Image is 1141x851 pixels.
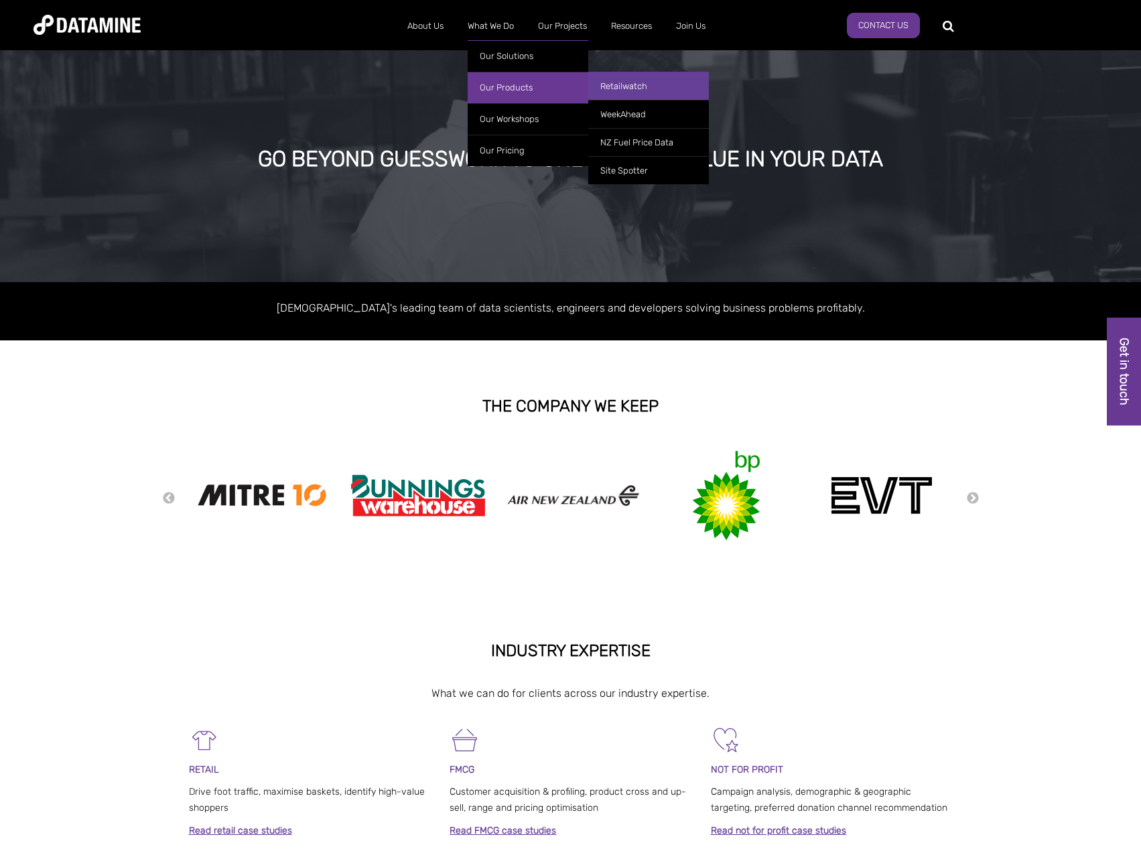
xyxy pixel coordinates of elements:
[599,9,664,44] a: Resources
[711,825,846,836] a: Read not for profit case studies
[33,15,141,35] img: Datamine
[664,9,718,44] a: Join Us
[588,72,709,100] a: Retailwatch
[162,491,176,506] button: Previous
[468,135,588,166] a: Our Pricing
[711,764,783,775] span: NOT FOR PROFIT
[189,725,219,755] img: Retail-1
[131,147,1010,172] div: GO BEYOND GUESSWORK TO UNLOCK THE VALUE IN YOUR DATA
[395,9,456,44] a: About Us
[847,13,920,38] a: Contact Us
[189,825,292,836] a: Read retail case studies
[711,786,947,813] span: Campaign analysis, demographic & geographic targeting, preferred donation channel recommendation
[431,687,710,700] span: What we can do for clients across our industry expertise.
[966,491,980,506] button: Next
[588,100,709,128] a: WeekAhead
[491,641,651,660] strong: INDUSTRY EXPERTISE
[588,128,709,156] a: NZ Fuel Price Data
[831,477,932,514] img: evt-1
[588,156,709,184] a: Site Spotter
[689,451,763,540] img: bp-1
[507,482,641,509] img: airnewzealand
[468,103,588,135] a: Our Workshops
[189,299,953,317] p: [DEMOGRAPHIC_DATA]'s leading team of data scientists, engineers and developers solving business p...
[189,764,219,775] span: RETAIL
[196,480,330,511] img: Mitre 10
[450,725,480,755] img: FMCG
[456,9,526,44] a: What We Do
[468,40,588,72] a: Our Solutions
[468,72,588,103] a: Our Products
[526,9,599,44] a: Our Projects
[482,397,659,415] strong: THE COMPANY WE KEEP
[450,764,474,775] span: FMCG
[711,725,741,755] img: Not For Profit
[351,470,485,521] img: Bunnings Warehouse
[450,786,686,813] span: Customer acquisition & profiling, product cross and up-sell, range and pricing optimisation
[450,825,556,836] a: Read FMCG case studies
[189,786,425,813] span: Drive foot traffic, maximise baskets, identify high-value shoppers
[1107,318,1141,426] a: Get in touch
